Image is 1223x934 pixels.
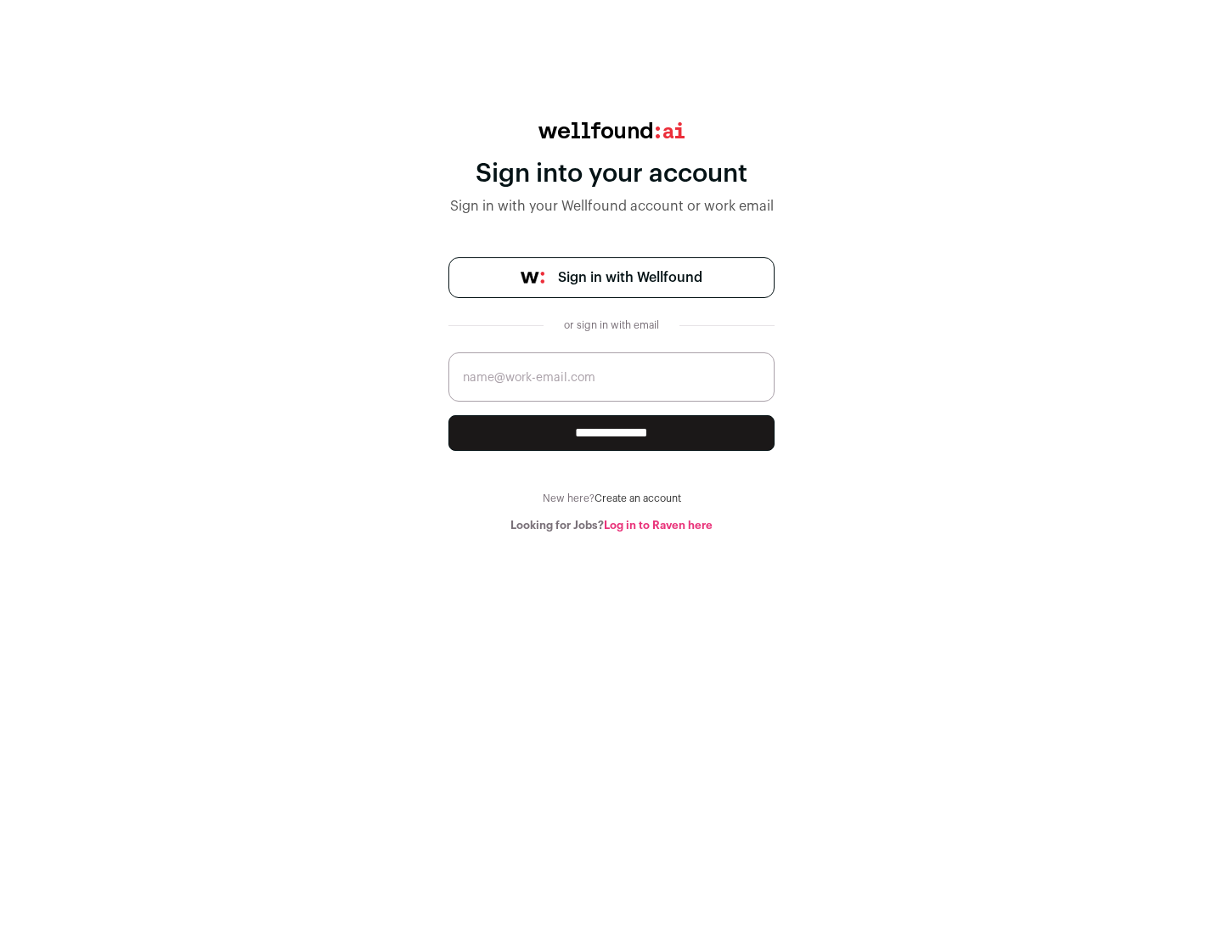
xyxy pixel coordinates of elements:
[448,159,775,189] div: Sign into your account
[604,520,713,531] a: Log in to Raven here
[448,352,775,402] input: name@work-email.com
[595,493,681,504] a: Create an account
[538,122,685,138] img: wellfound:ai
[557,318,666,332] div: or sign in with email
[448,519,775,532] div: Looking for Jobs?
[448,492,775,505] div: New here?
[448,257,775,298] a: Sign in with Wellfound
[521,272,544,284] img: wellfound-symbol-flush-black-fb3c872781a75f747ccb3a119075da62bfe97bd399995f84a933054e44a575c4.png
[558,267,702,288] span: Sign in with Wellfound
[448,196,775,217] div: Sign in with your Wellfound account or work email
